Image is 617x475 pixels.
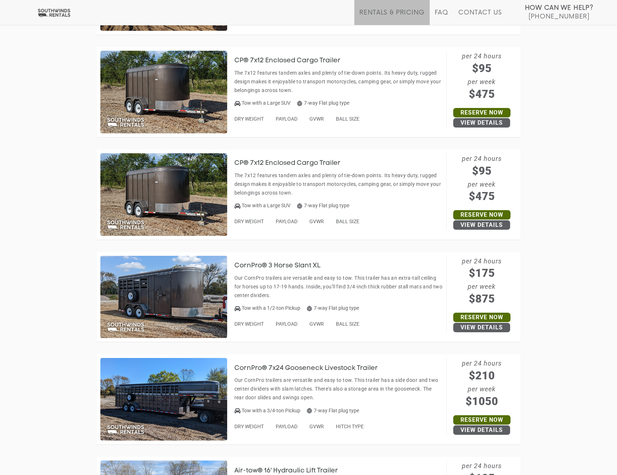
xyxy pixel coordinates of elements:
a: Reserve Now [453,415,510,425]
a: Reserve Now [453,108,510,117]
span: Tow with a Large SUV [242,100,291,106]
img: SW049 - CP 7x12 Enclosed Cargo Trailer [100,153,227,236]
h3: Air-tow® 16' Hydraulic Lift Trailer [234,467,349,475]
h3: CP® 7x12 Enclosed Cargo Trailer [234,57,351,64]
a: Air-tow® 16' Hydraulic Lift Trailer [234,467,349,473]
a: CP® 7x12 Enclosed Cargo Trailer [234,160,351,166]
a: Rentals & Pricing [359,9,424,25]
img: SW047 - CP 7x12 Enclosed Cargo Trailer [100,51,227,133]
a: CornPro® 3 Horse Slant XL [234,263,331,268]
strong: How Can We Help? [525,4,593,12]
h3: CornPro® 7x24 Gooseneck Livestock Trailer [234,365,389,372]
span: Tow with a 1/2-ton Pickup [242,305,300,311]
span: 7-way Flat plug type [297,100,349,106]
p: The 7x12 features tandem axles and plenty of tie-down points. Its heavy duty, rugged design makes... [234,171,443,197]
span: $875 [447,291,517,307]
span: PAYLOAD [276,424,297,429]
span: BALL SIZE [336,116,359,122]
span: $1050 [447,393,517,409]
img: SW053 - CornPro 7x24 Gooseneck Livestock Trailer [100,358,227,441]
span: per 24 hours per week [447,256,517,307]
span: BALL SIZE [336,218,359,224]
a: View Details [453,425,510,435]
span: GVWR [309,116,324,122]
a: CornPro® 7x24 Gooseneck Livestock Trailer [234,365,389,371]
span: GVWR [309,321,324,327]
span: $95 [447,163,517,179]
h3: CP® 7x12 Enclosed Cargo Trailer [234,160,351,167]
span: DRY WEIGHT [234,424,264,429]
span: 7-way Flat plug type [307,408,359,413]
span: HITCH TYPE [336,424,364,429]
span: GVWR [309,218,324,224]
span: GVWR [309,424,324,429]
a: View Details [453,220,510,230]
span: DRY WEIGHT [234,321,264,327]
span: PAYLOAD [276,321,297,327]
span: per 24 hours per week [447,358,517,409]
a: Reserve Now [453,210,510,220]
img: Southwinds Rentals Logo [36,8,72,17]
p: Our CornPro trailers are versatile and easy to tow. This trailer has an extra-tall ceiling for ho... [234,274,443,300]
span: DRY WEIGHT [234,116,264,122]
span: $475 [447,86,517,102]
span: PAYLOAD [276,218,297,224]
span: $475 [447,188,517,204]
span: Tow with a 3/4-ton Pickup [242,408,300,413]
a: CP® 7x12 Enclosed Cargo Trailer [234,58,351,63]
span: 7-way Flat plug type [307,305,359,311]
span: $95 [447,60,517,76]
span: $210 [447,367,517,384]
h3: CornPro® 3 Horse Slant XL [234,262,331,270]
span: 7-way Flat plug type [297,203,349,208]
span: $175 [447,265,517,281]
span: Tow with a Large SUV [242,203,291,208]
span: BALL SIZE [336,321,359,327]
img: SW052 - CornPro 3 Horse Slant XL [100,256,227,338]
a: View Details [453,118,510,128]
a: FAQ [435,9,449,25]
a: Reserve Now [453,313,510,322]
a: View Details [453,323,510,332]
p: The 7x12 features tandem axles and plenty of tie-down points. Its heavy duty, rugged design makes... [234,68,443,95]
span: PAYLOAD [276,116,297,122]
span: per 24 hours per week [447,51,517,102]
span: per 24 hours per week [447,153,517,205]
span: DRY WEIGHT [234,218,264,224]
p: Our CornPro trailers are versatile and easy to tow. This trailer has a side door and two center d... [234,376,443,402]
a: How Can We Help? [PHONE_NUMBER] [525,4,593,20]
a: Contact Us [458,9,501,25]
span: [PHONE_NUMBER] [529,13,589,20]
